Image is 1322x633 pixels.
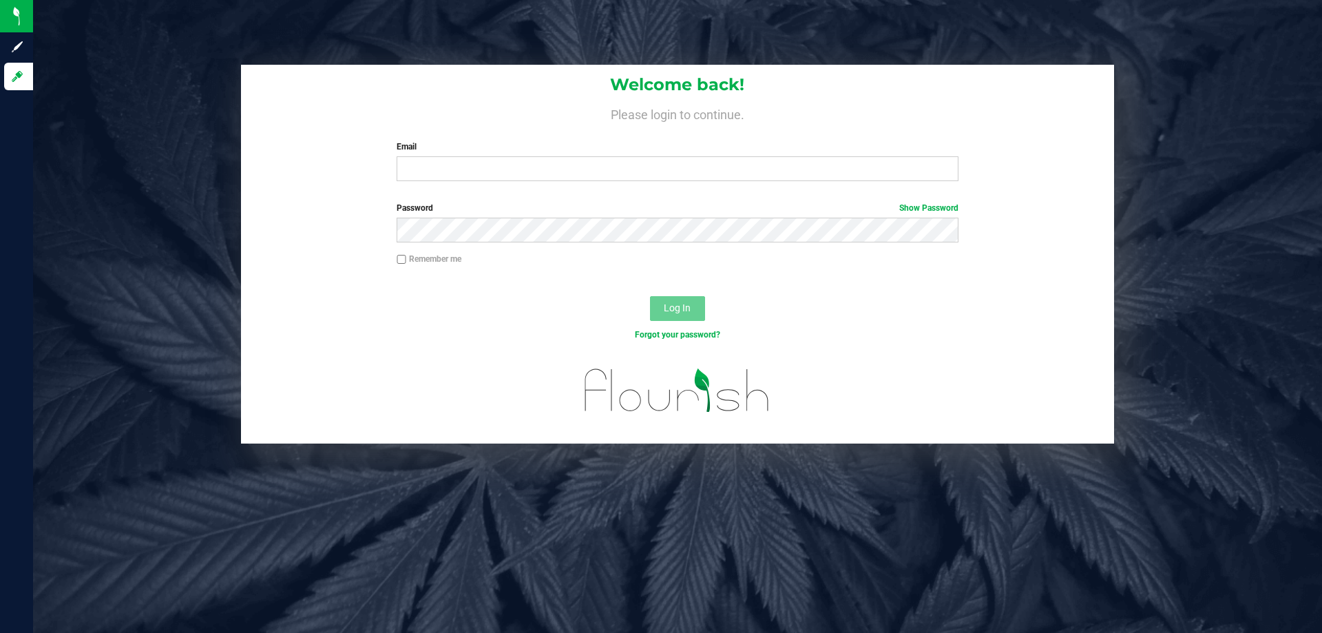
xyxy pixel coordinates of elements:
[241,76,1114,94] h1: Welcome back!
[397,253,461,265] label: Remember me
[899,203,958,213] a: Show Password
[397,203,433,213] span: Password
[10,40,24,54] inline-svg: Sign up
[397,255,406,264] input: Remember me
[397,141,958,153] label: Email
[650,296,705,321] button: Log In
[241,105,1114,121] h4: Please login to continue.
[568,355,786,426] img: flourish_logo.svg
[635,330,720,340] a: Forgot your password?
[10,70,24,83] inline-svg: Log in
[664,302,691,313] span: Log In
